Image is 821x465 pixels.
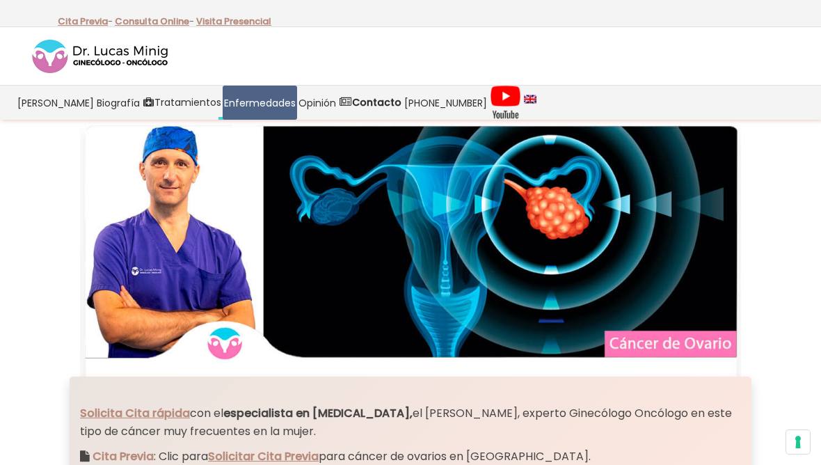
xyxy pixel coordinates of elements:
[80,405,190,421] a: Solicita Cita rápida
[352,95,401,109] strong: Contacto
[403,86,488,120] a: [PHONE_NUMBER]
[16,86,95,120] a: [PERSON_NAME]
[523,86,538,120] a: language english
[58,15,108,28] a: Cita Previa
[224,95,296,111] span: Enfermedades
[196,15,271,28] a: Visita Presencial
[223,86,297,120] a: Enfermedades
[337,86,403,120] a: Contacto
[404,95,487,111] span: [PHONE_NUMBER]
[115,15,189,28] a: Consulta Online
[95,86,141,120] a: Biografía
[17,95,94,111] span: [PERSON_NAME]
[488,86,523,120] a: Videos Youtube Ginecología
[80,120,741,377] img: Cáncer de Ovario Sintomas y Tratamientos Lucas Minig
[115,13,194,31] p: -
[490,85,521,120] img: Videos Youtube Ginecología
[786,430,810,454] button: Sus preferencias de consentimiento para tecnologías de seguimiento
[297,86,337,120] a: Opinión
[208,448,319,464] a: Solicitar Cita Previa
[80,404,741,441] p: con el el [PERSON_NAME], experto Ginecólogo Oncólogo en este tipo de cáncer muy frecuentes en la ...
[93,448,154,464] a: Cita Previa
[141,86,223,120] a: Tratamientos
[524,95,536,103] img: language english
[58,13,113,31] p: -
[154,95,221,111] span: Tratamientos
[97,95,140,111] span: Biografía
[298,95,336,111] span: Opinión
[223,405,413,421] strong: especialista en [MEDICAL_DATA],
